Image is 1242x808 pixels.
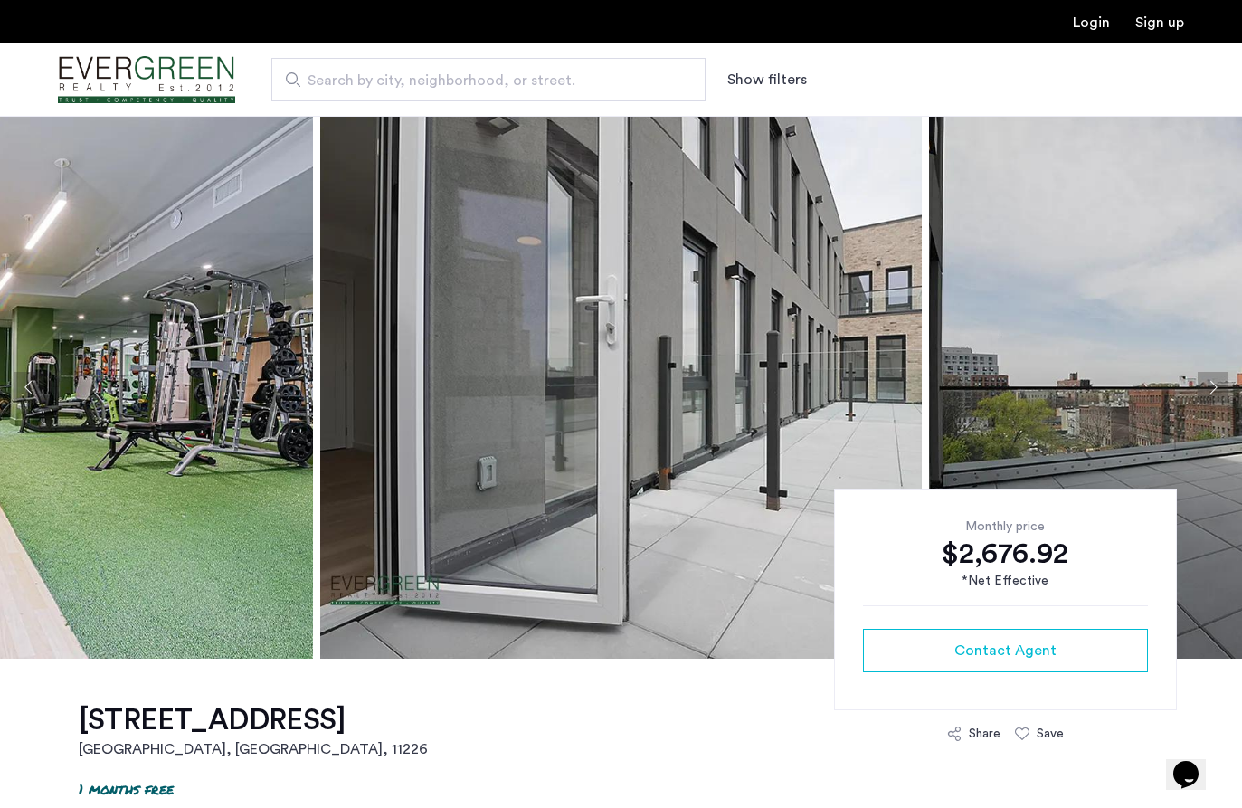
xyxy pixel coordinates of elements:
[969,725,1000,743] div: Share
[79,702,428,760] a: [STREET_ADDRESS][GEOGRAPHIC_DATA], [GEOGRAPHIC_DATA], 11226
[308,70,655,91] span: Search by city, neighborhood, or street.
[320,116,922,659] img: apartment
[954,640,1057,661] span: Contact Agent
[863,629,1148,672] button: button
[863,572,1148,591] div: *Net Effective
[1198,372,1228,403] button: Next apartment
[863,536,1148,572] div: $2,676.92
[58,46,235,114] img: logo
[1073,15,1110,30] a: Login
[79,702,428,738] h1: [STREET_ADDRESS]
[79,778,174,799] p: 1 months free
[1135,15,1184,30] a: Registration
[271,58,706,101] input: Apartment Search
[727,69,807,90] button: Show or hide filters
[863,518,1148,536] div: Monthly price
[79,738,428,760] h2: [GEOGRAPHIC_DATA], [GEOGRAPHIC_DATA] , 11226
[58,46,235,114] a: Cazamio Logo
[14,372,44,403] button: Previous apartment
[1166,736,1224,790] iframe: chat widget
[1037,725,1064,743] div: Save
